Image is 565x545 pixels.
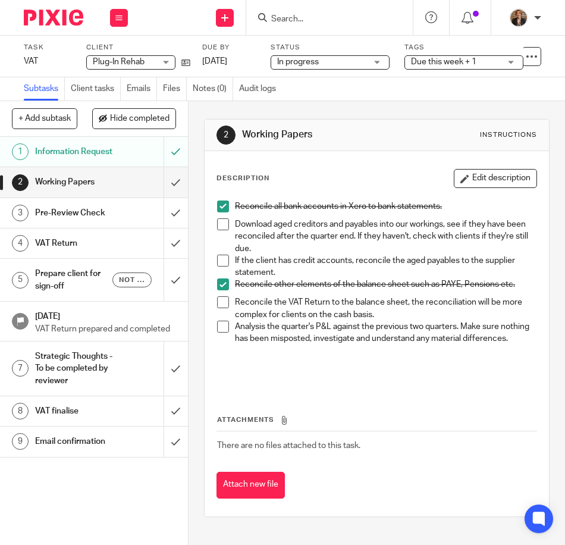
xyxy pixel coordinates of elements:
[12,433,29,450] div: 9
[235,321,536,345] p: Analysis the quarter's P&L against the previous two quarters. Make sure nothing has been misposte...
[12,360,29,377] div: 7
[35,308,176,322] h1: [DATE]
[12,174,29,191] div: 2
[202,43,256,52] label: Due by
[35,143,113,161] h1: Information Request
[193,77,233,101] a: Notes (0)
[35,402,113,420] h1: VAT finalise
[217,441,360,450] span: There are no files attached to this task.
[119,275,145,285] span: Not yet sent
[216,174,269,183] p: Description
[235,218,536,255] p: Download aged creditors and payables into our workings, see if they have been reconciled after th...
[411,58,476,66] span: Due this week + 1
[216,126,236,145] div: 2
[271,43,390,52] label: Status
[35,323,176,335] p: VAT Return prepared and completed
[12,272,29,289] div: 5
[12,108,77,129] button: + Add subtask
[24,77,65,101] a: Subtasks
[24,55,71,67] div: VAT
[270,14,377,25] input: Search
[86,43,190,52] label: Client
[24,43,71,52] label: Task
[93,58,145,66] span: Plug-In Rehab
[35,347,113,390] h1: Strategic Thoughts - To be completed by reviewer
[480,130,537,140] div: Instructions
[235,201,536,212] p: Reconcile all bank accounts in Xero to bank statements.
[110,114,169,124] span: Hide completed
[509,8,528,27] img: WhatsApp%20Image%202025-04-23%20at%2010.20.30_16e186ec.jpg
[235,296,536,321] p: Reconcile the VAT Return to the balance sheet, the reconciliation will be more complex for client...
[12,143,29,160] div: 1
[127,77,157,101] a: Emails
[12,205,29,221] div: 3
[24,10,83,26] img: Pixie
[235,278,536,290] p: Reconcile other elements of the balance sheet such as PAYE, Pensions etc.
[12,235,29,252] div: 4
[35,234,113,252] h1: VAT Return
[242,129,402,141] h1: Working Papers
[92,108,176,129] button: Hide completed
[404,43,523,52] label: Tags
[239,77,282,101] a: Audit logs
[454,169,537,188] button: Edit description
[216,472,285,499] button: Attach new file
[202,57,227,65] span: [DATE]
[277,58,319,66] span: In progress
[163,77,187,101] a: Files
[35,204,113,222] h1: Pre-Review Check
[235,255,536,279] p: If the client has credit accounts, reconcile the aged payables to the supplier statement.
[71,77,121,101] a: Client tasks
[35,433,113,450] h1: Email confirmation
[35,173,113,191] h1: Working Papers
[217,416,274,423] span: Attachments
[12,403,29,419] div: 8
[35,265,113,295] h1: Prepare client for sign-off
